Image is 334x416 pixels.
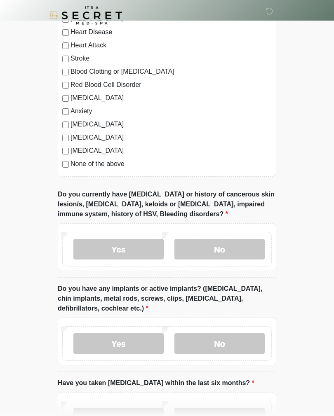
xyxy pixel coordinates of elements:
input: Anxiety [62,109,69,115]
label: Have you taken [MEDICAL_DATA] within the last six months? [58,379,254,388]
label: None of the above [71,159,272,169]
label: Stroke [71,54,272,64]
label: No [174,239,265,260]
label: Heart Attack [71,41,272,51]
input: [MEDICAL_DATA] [62,135,69,142]
label: Do you currently have [MEDICAL_DATA] or history of cancerous skin lesion/s, [MEDICAL_DATA], keloi... [58,190,276,220]
input: Blood Clotting or [MEDICAL_DATA] [62,69,69,76]
label: Do you have any implants or active implants? ([MEDICAL_DATA], chin implants, metal rods, screws, ... [58,284,276,314]
label: No [174,334,265,354]
input: [MEDICAL_DATA] [62,122,69,129]
input: Red Blood Cell Disorder [62,82,69,89]
input: Heart Attack [62,43,69,49]
label: Yes [73,334,164,354]
input: Stroke [62,56,69,63]
label: Yes [73,239,164,260]
label: Blood Clotting or [MEDICAL_DATA] [71,67,272,77]
label: [MEDICAL_DATA] [71,133,272,143]
label: [MEDICAL_DATA] [71,93,272,103]
input: Heart Disease [62,30,69,36]
label: [MEDICAL_DATA] [71,120,272,130]
label: Heart Disease [71,28,272,37]
input: None of the above [62,161,69,168]
label: Anxiety [71,107,272,117]
input: [MEDICAL_DATA] [62,96,69,102]
label: [MEDICAL_DATA] [71,146,272,156]
label: Red Blood Cell Disorder [71,80,272,90]
img: It's A Secret Med Spa Logo [49,6,122,25]
input: [MEDICAL_DATA] [62,148,69,155]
